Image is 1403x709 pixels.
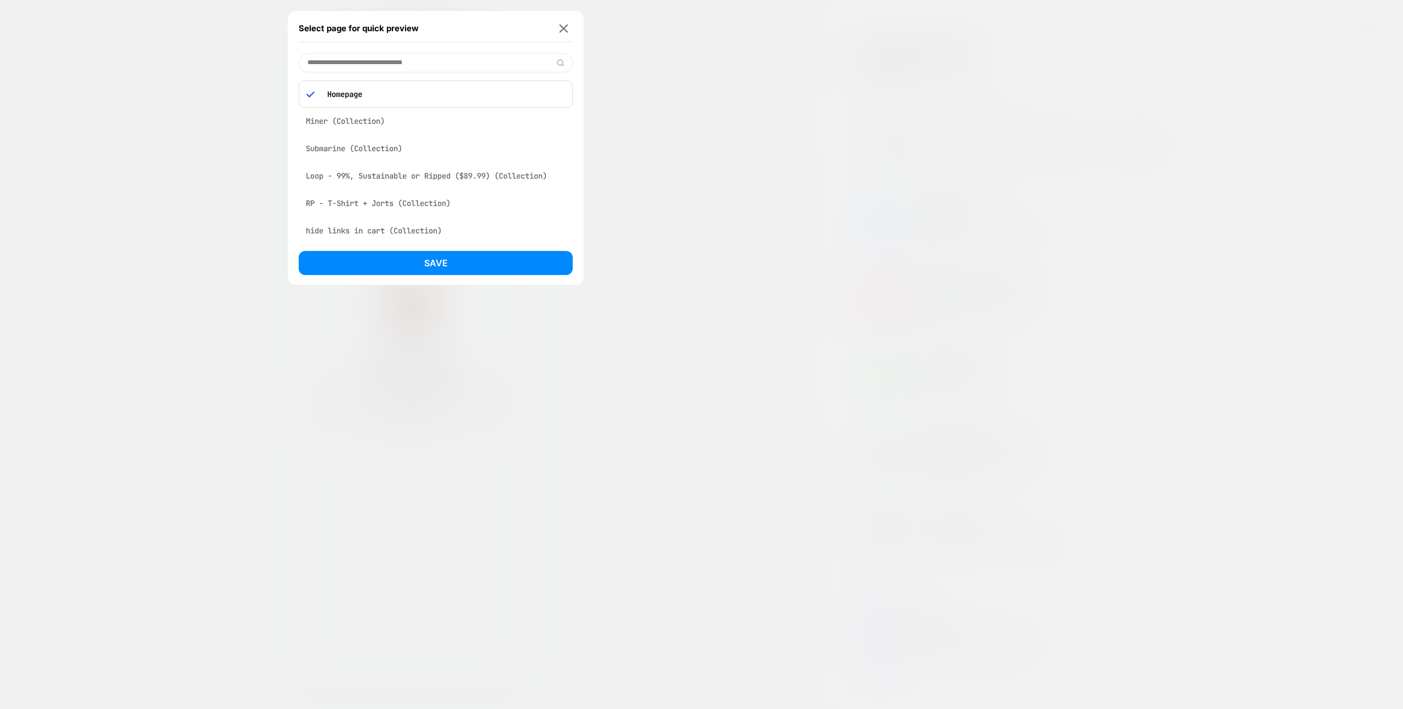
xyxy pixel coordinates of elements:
[11,379,206,398] span: Please choose a different page from the list above.
[299,23,419,33] span: Select page for quick preview
[299,138,573,159] div: Submarine (Collection)
[11,348,206,368] span: The URL that was requested returned a NON-OK status code (403).
[11,236,206,302] img: navigation helm
[11,318,206,337] span: Ahoy Sailor
[299,111,573,131] div: Miner (Collection)
[299,193,573,214] div: RP - T-Shirt + Jorts (Collection)
[299,165,573,186] div: Loop - 99%, Sustainable or Ripped ($89.99) (Collection)
[560,24,568,32] img: close
[299,251,573,275] button: Save
[299,220,573,241] div: hide links in cart (Collection)
[322,89,565,99] p: Homepage
[556,59,564,67] img: edit
[306,90,315,99] img: blue checkmark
